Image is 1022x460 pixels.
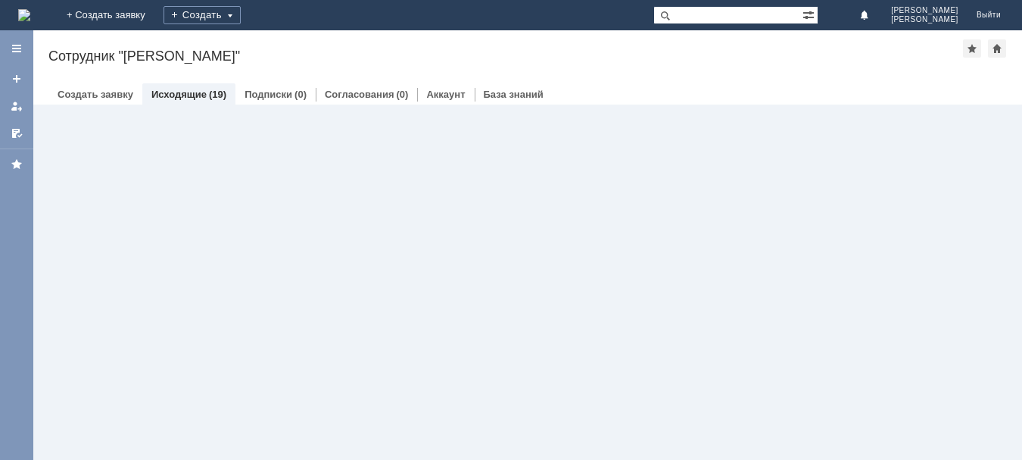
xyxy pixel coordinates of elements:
div: Сделать домашней страницей [988,39,1006,58]
a: Исходящие [151,89,207,100]
span: [PERSON_NAME] [891,6,958,15]
a: Создать заявку [5,67,29,91]
div: (0) [397,89,409,100]
a: Мои согласования [5,121,29,146]
a: Подписки [245,89,292,100]
div: Добавить в избранное [963,39,981,58]
div: Сотрудник "[PERSON_NAME]" [48,49,963,64]
span: Расширенный поиск [802,7,818,21]
a: Создать заявку [58,89,133,100]
img: logo [18,9,30,21]
a: Аккаунт [426,89,465,100]
div: (19) [209,89,226,100]
a: Мои заявки [5,94,29,118]
a: База знаний [484,89,544,100]
div: Создать [164,6,241,24]
a: Перейти на домашнюю страницу [18,9,30,21]
a: Согласования [325,89,394,100]
span: [PERSON_NAME] [891,15,958,24]
div: (0) [294,89,307,100]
